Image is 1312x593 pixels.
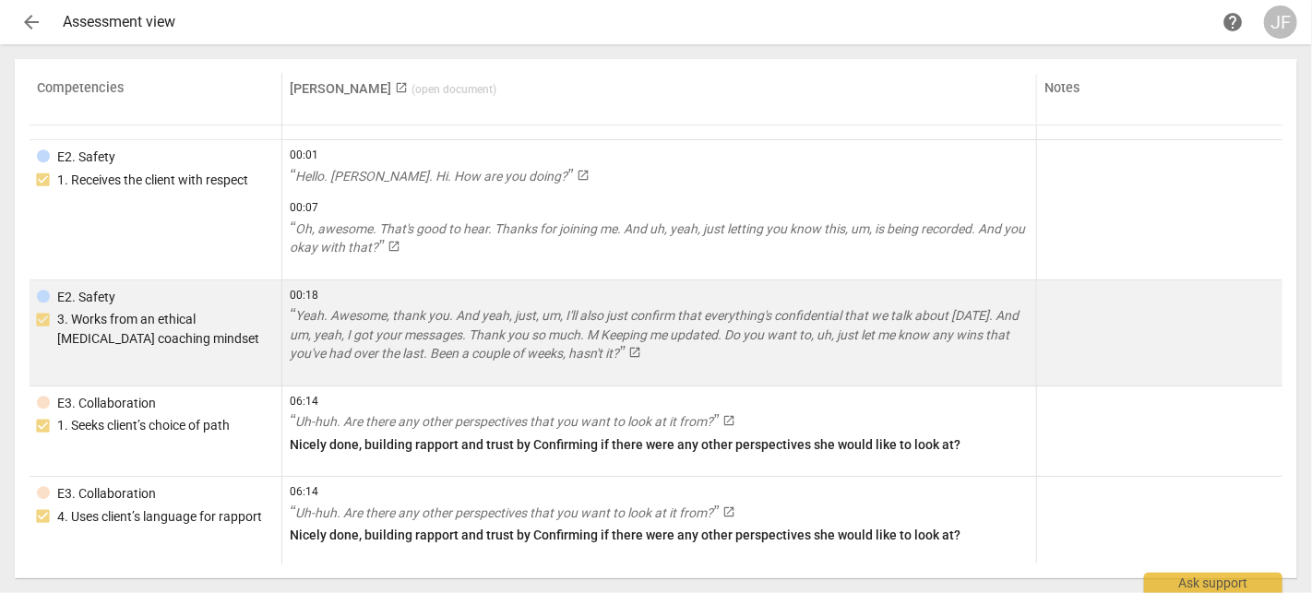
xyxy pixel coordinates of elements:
[1144,573,1282,593] div: Ask support
[290,394,1029,409] span: 06:14
[1037,74,1282,125] th: Notes
[290,148,1029,163] span: 00:01
[290,484,1029,500] span: 06:14
[57,484,156,504] div: E3. Collaboration
[1264,6,1297,39] button: JF
[63,14,1216,30] div: Assessment view
[290,526,1029,545] p: Nicely done, building rapport and trust by Confirming if there were any other perspectives she wo...
[411,83,496,96] span: ( open document )
[57,148,115,167] div: E2. Safety
[57,171,248,190] div: 1. Receives the client with respect
[290,306,1029,363] a: Yeah. Awesome, thank you. And yeah, just, um, I'll also just confirm that everything's confidenti...
[290,288,1029,303] span: 00:18
[577,169,590,182] span: launch
[57,394,156,413] div: E3. Collaboration
[290,169,573,184] span: Hello. [PERSON_NAME]. Hi. How are you doing?
[290,81,496,97] a: [PERSON_NAME] (open document)
[1222,11,1244,33] span: help
[57,288,115,307] div: E2. Safety
[290,504,1029,523] a: Uh-huh. Are there any other perspectives that you want to look at it from?
[722,414,735,427] span: launch
[30,74,282,125] th: Competencies
[57,416,230,435] div: 1. Seeks client’s choice of path
[290,219,1029,257] a: Oh, awesome. That's good to hear. Thanks for joining me. And uh, yeah, just letting you know this...
[395,81,408,94] span: launch
[388,240,400,253] span: launch
[290,505,719,520] span: Uh-huh. Are there any other perspectives that you want to look at it from?
[290,221,1025,255] span: Oh, awesome. That's good to hear. Thanks for joining me. And uh, yeah, just letting you know this...
[290,200,1029,216] span: 00:07
[722,505,735,518] span: launch
[290,435,1029,455] p: Nicely done, building rapport and trust by Confirming if there were any other perspectives she wo...
[290,167,1029,186] a: Hello. [PERSON_NAME]. Hi. How are you doing?
[20,11,42,33] span: arrow_back
[290,308,1019,361] span: Yeah. Awesome, thank you. And yeah, just, um, I'll also just confirm that everything's confidenti...
[290,414,719,429] span: Uh-huh. Are there any other perspectives that you want to look at it from?
[1216,6,1249,39] a: Help
[628,346,641,359] span: launch
[57,310,274,348] div: 3. Works from an ethical [MEDICAL_DATA] coaching mindset
[57,507,262,527] div: 4. Uses client’s language for rapport
[290,412,1029,432] a: Uh-huh. Are there any other perspectives that you want to look at it from?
